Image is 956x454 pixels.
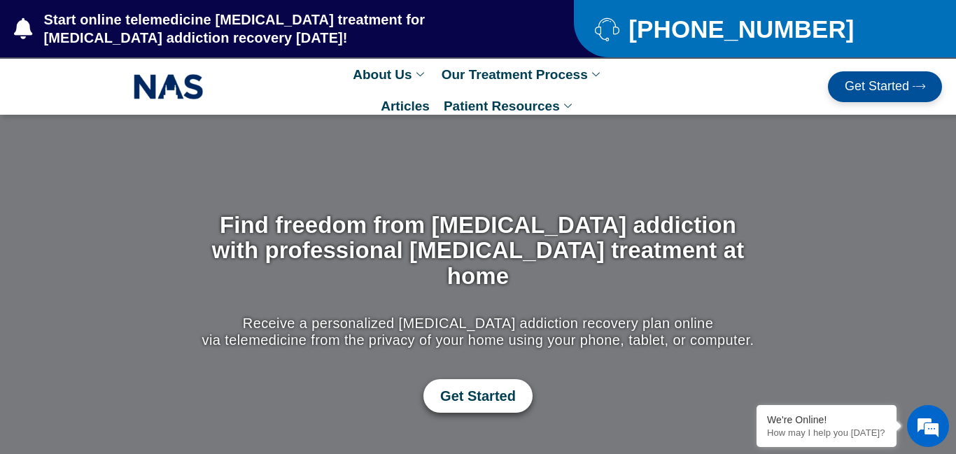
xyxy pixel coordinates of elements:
div: Get Started with Suboxone Treatment by filling-out this new patient packet form [199,379,758,413]
h1: Find freedom from [MEDICAL_DATA] addiction with professional [MEDICAL_DATA] treatment at home [199,213,758,289]
span: Get Started [440,388,516,404]
a: Articles [374,90,437,122]
span: Get Started [845,80,909,94]
p: How may I help you today? [767,427,886,438]
span: [PHONE_NUMBER] [625,20,854,38]
img: NAS_email_signature-removebg-preview.png [134,71,204,103]
p: Receive a personalized [MEDICAL_DATA] addiction recovery plan online via telemedicine from the pr... [199,315,758,348]
a: [PHONE_NUMBER] [595,17,921,41]
div: Minimize live chat window [230,7,263,41]
a: Our Treatment Process [435,59,610,90]
span: Start online telemedicine [MEDICAL_DATA] treatment for [MEDICAL_DATA] addiction recovery [DATE]! [41,10,518,47]
span: We're online! [81,137,193,278]
div: We're Online! [767,414,886,425]
textarea: Type your message and hit 'Enter' [7,304,267,353]
div: Navigation go back [15,72,36,93]
a: About Us [346,59,434,90]
a: Get Started [828,71,942,102]
a: Get Started [423,379,533,413]
a: Patient Resources [437,90,582,122]
div: Chat with us now [94,73,256,92]
a: Start online telemedicine [MEDICAL_DATA] treatment for [MEDICAL_DATA] addiction recovery [DATE]! [14,10,518,47]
